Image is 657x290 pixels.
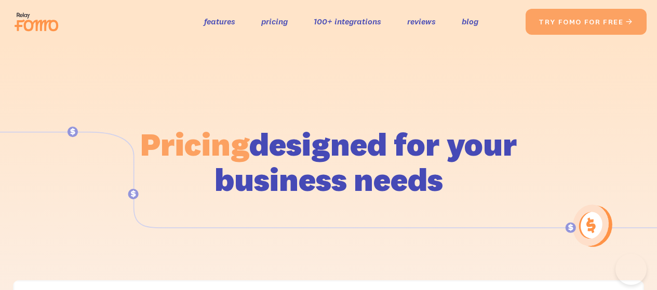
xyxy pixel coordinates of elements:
[407,14,436,29] a: reviews
[204,14,235,29] a: features
[625,17,634,26] span: 
[140,127,518,197] h1: designed for your business needs
[462,14,478,29] a: blog
[261,14,288,29] a: pricing
[526,9,647,35] a: try fomo for free
[314,14,381,29] a: 100+ integrations
[140,124,249,164] span: Pricing
[615,254,647,285] iframe: Toggle Customer Support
